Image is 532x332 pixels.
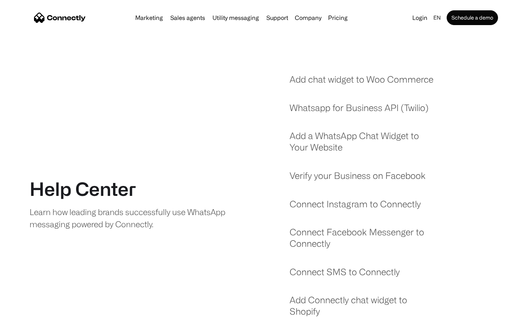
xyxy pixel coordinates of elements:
a: Connect Facebook Messenger to Connectly [290,226,439,256]
a: Whatsapp for Business API (Twilio) [290,102,429,121]
aside: Language selected: English [7,318,44,329]
a: Marketing [132,15,166,21]
a: Connect SMS to Connectly [290,266,400,285]
a: Pricing [325,15,351,21]
a: Verify your Business on Facebook [290,170,426,189]
a: Sales agents [167,15,208,21]
ul: Language list [15,319,44,329]
a: Connect Instagram to Connectly [290,198,421,217]
div: Learn how leading brands successfully use WhatsApp messaging powered by Connectly. [30,206,232,230]
a: Add Connectly chat widget to Shopify [290,294,439,324]
a: Schedule a demo [447,10,498,25]
a: Add chat widget to Woo Commerce [290,74,433,93]
a: Add a WhatsApp Chat Widget to Your Website [290,130,439,160]
div: en [433,13,441,23]
h1: Help Center [30,178,136,200]
a: Support [263,15,291,21]
a: Login [409,13,430,23]
a: Utility messaging [209,15,262,21]
div: Company [295,13,321,23]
